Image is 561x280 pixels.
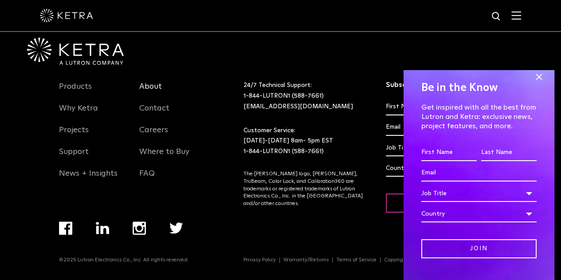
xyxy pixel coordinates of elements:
[386,139,500,156] div: Job Title
[59,82,92,102] a: Products
[240,257,280,263] a: Privacy Policy
[59,221,72,235] img: facebook
[133,221,146,235] img: instagram
[40,9,93,22] img: ketra-logo-2019-white
[386,119,500,136] input: Email
[27,38,124,65] img: Ketra-aLutronCo_White_RGB
[139,103,169,124] a: Contact
[243,93,324,99] a: 1-844-LUTRON1 (588-7661)
[421,165,537,181] input: Email
[59,125,89,146] a: Projects
[280,257,333,263] a: Warranty/Returns
[491,11,502,22] img: search icon
[421,239,537,258] input: Join
[139,169,155,189] a: FAQ
[243,126,364,157] p: Customer Service: [DATE]-[DATE] 8am- 5pm EST
[169,222,183,234] img: twitter
[59,257,189,263] p: ©2025 Lutron Electronics Co., Inc. All rights reserved.
[59,221,207,257] div: Navigation Menu
[243,103,353,110] a: [EMAIL_ADDRESS][DOMAIN_NAME]
[139,147,189,167] a: Where to Buy
[243,257,502,263] div: Navigation Menu
[481,144,537,161] input: Last Name
[386,99,440,115] input: First Name
[421,79,537,96] h4: Be in the Know
[139,82,162,102] a: About
[386,80,500,90] h3: Subscribe to Lutron’s mailing list
[386,160,500,177] div: Country
[421,205,537,222] div: Country
[243,170,364,208] p: The [PERSON_NAME] logo, [PERSON_NAME], TruBeam, Color Lock, and Calibration360 are trademarks or ...
[59,169,118,189] a: News + Insights
[511,11,521,20] img: Hamburger%20Nav.svg
[333,257,381,263] a: Terms of Service
[96,222,110,234] img: linkedin
[59,80,126,189] div: Navigation Menu
[139,80,207,189] div: Navigation Menu
[243,80,364,112] p: 24/7 Technical Support:
[59,147,89,167] a: Support
[139,125,168,146] a: Careers
[243,148,324,154] a: 1-844-LUTRON1 (588-7661)
[421,144,477,161] input: First Name
[59,103,98,124] a: Why Ketra
[421,185,537,202] div: Job Title
[386,193,452,213] input: Join
[421,103,537,130] p: Get inspired with all the best from Lutron and Ketra: exclusive news, project features, and more.
[381,257,412,263] a: Copyright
